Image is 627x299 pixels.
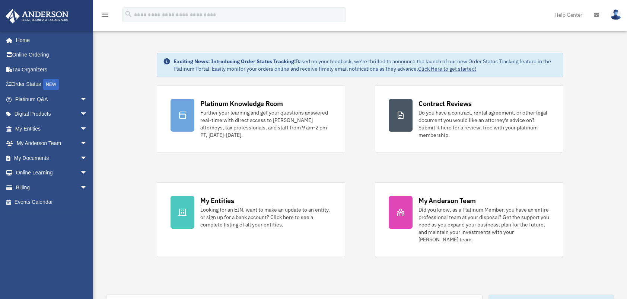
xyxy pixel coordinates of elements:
div: Contract Reviews [418,99,472,108]
div: Further your learning and get your questions answered real-time with direct access to [PERSON_NAM... [200,109,331,139]
a: Order StatusNEW [5,77,99,92]
div: My Anderson Team [418,196,476,205]
span: arrow_drop_down [80,180,95,195]
div: Based on your feedback, we're thrilled to announce the launch of our new Order Status Tracking fe... [174,58,557,73]
a: My Anderson Team Did you know, as a Platinum Member, you have an entire professional team at your... [375,182,563,257]
a: menu [101,13,109,19]
a: My Entitiesarrow_drop_down [5,121,99,136]
img: User Pic [610,9,621,20]
div: Looking for an EIN, want to make an update to an entity, or sign up for a bank account? Click her... [200,206,331,228]
a: Online Ordering [5,48,99,62]
span: arrow_drop_down [80,151,95,166]
img: Anderson Advisors Platinum Portal [3,9,71,23]
span: arrow_drop_down [80,92,95,107]
span: arrow_drop_down [80,107,95,122]
a: Billingarrow_drop_down [5,180,99,195]
a: My Documentsarrow_drop_down [5,151,99,165]
div: Do you have a contract, rental agreement, or other legal document you would like an attorney's ad... [418,109,550,139]
div: My Entities [200,196,234,205]
a: Events Calendar [5,195,99,210]
a: My Anderson Teamarrow_drop_down [5,136,99,151]
span: arrow_drop_down [80,121,95,136]
div: NEW [43,79,59,90]
span: arrow_drop_down [80,136,95,151]
div: Did you know, as a Platinum Member, you have an entire professional team at your disposal? Get th... [418,206,550,243]
a: My Entities Looking for an EIN, want to make an update to an entity, or sign up for a bank accoun... [157,182,345,257]
a: Tax Organizers [5,62,99,77]
a: Platinum Knowledge Room Further your learning and get your questions answered real-time with dire... [157,85,345,152]
a: Platinum Q&Aarrow_drop_down [5,92,99,107]
a: Home [5,33,95,48]
strong: Exciting News: Introducing Order Status Tracking! [174,58,296,65]
a: Click Here to get started! [418,65,476,72]
i: menu [101,10,109,19]
a: Contract Reviews Do you have a contract, rental agreement, or other legal document you would like... [375,85,563,152]
a: Online Learningarrow_drop_down [5,165,99,180]
i: search [124,10,133,18]
a: Digital Productsarrow_drop_down [5,107,99,122]
div: Platinum Knowledge Room [200,99,283,108]
span: arrow_drop_down [80,165,95,181]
